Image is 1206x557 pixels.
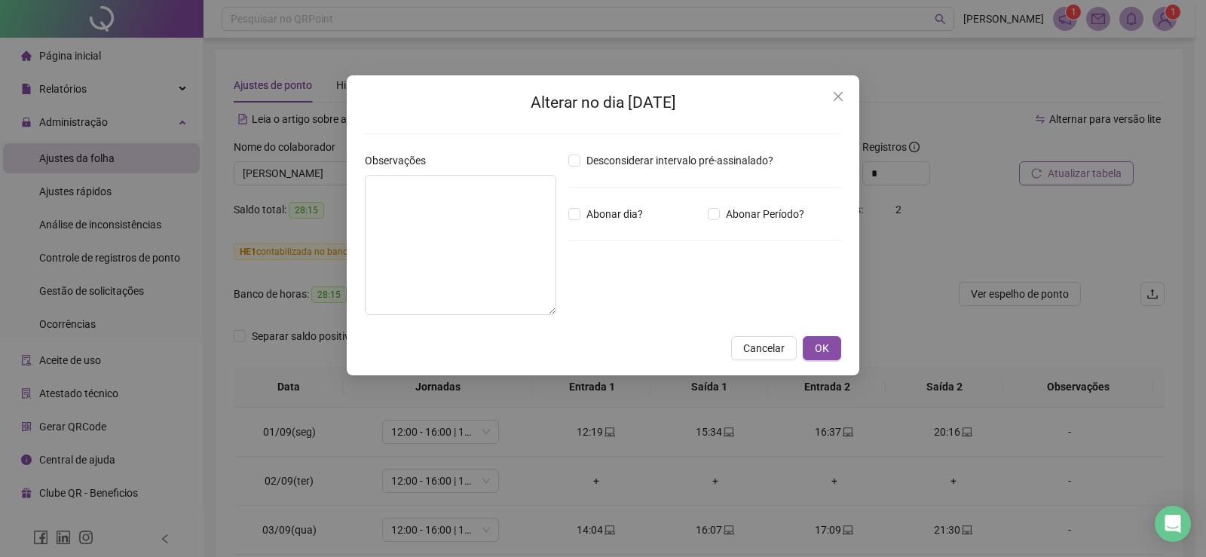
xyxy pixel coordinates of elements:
h2: Alterar no dia [DATE] [365,90,841,115]
span: OK [815,340,829,357]
span: Abonar dia? [580,206,649,222]
span: Desconsiderar intervalo pré-assinalado? [580,152,779,169]
button: OK [803,336,841,360]
button: Cancelar [731,336,797,360]
label: Observações [365,152,436,169]
span: Abonar Período? [720,206,810,222]
div: Open Intercom Messenger [1155,506,1191,542]
span: Cancelar [743,340,785,357]
span: close [832,90,844,103]
button: Close [826,84,850,109]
